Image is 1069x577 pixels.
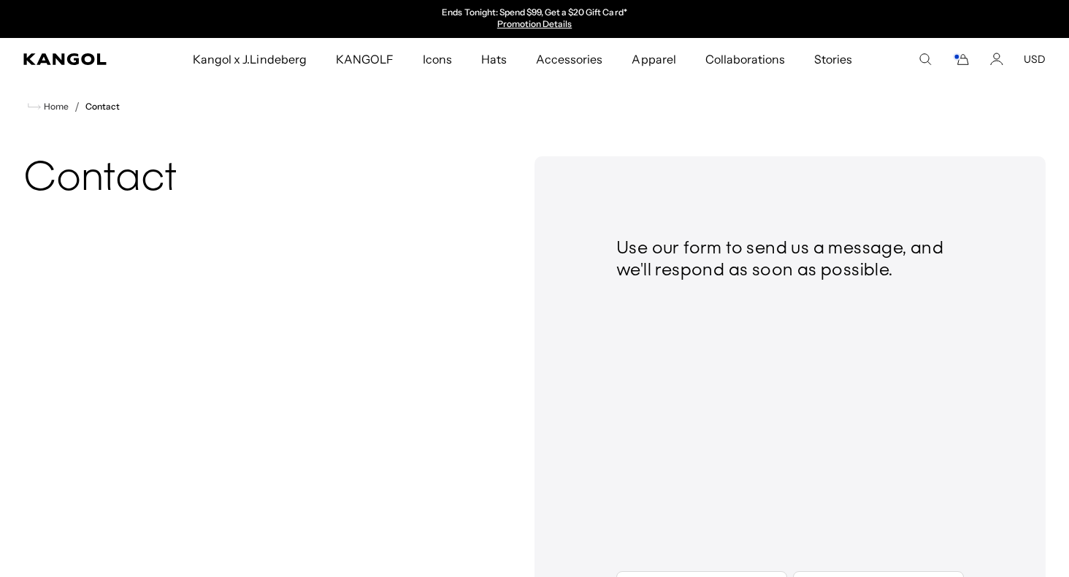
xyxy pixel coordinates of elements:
[384,7,685,31] slideshow-component: Announcement bar
[521,38,617,80] a: Accessories
[497,18,572,29] a: Promotion Details
[384,7,685,31] div: Announcement
[800,38,867,80] a: Stories
[336,38,394,80] span: KANGOLF
[442,7,627,19] p: Ends Tonight: Spend $99, Get a $20 Gift Card*
[384,7,685,31] div: 1 of 2
[467,38,521,80] a: Hats
[28,100,69,113] a: Home
[481,38,507,80] span: Hats
[1024,53,1046,66] button: USD
[919,53,932,66] summary: Search here
[321,38,408,80] a: KANGOLF
[423,38,452,80] span: Icons
[69,98,80,115] li: /
[536,38,602,80] span: Accessories
[632,38,675,80] span: Apparel
[705,38,785,80] span: Collaborations
[23,53,126,65] a: Kangol
[408,38,467,80] a: Icons
[617,38,690,80] a: Apparel
[41,102,69,112] span: Home
[23,156,499,203] h1: Contact
[85,102,120,112] a: Contact
[990,53,1003,66] a: Account
[691,38,800,80] a: Collaborations
[814,38,852,80] span: Stories
[178,38,321,80] a: Kangol x J.Lindeberg
[952,53,970,66] button: Cart
[616,238,964,282] h3: Use our form to send us a message, and we'll respond as soon as possible.
[193,38,307,80] span: Kangol x J.Lindeberg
